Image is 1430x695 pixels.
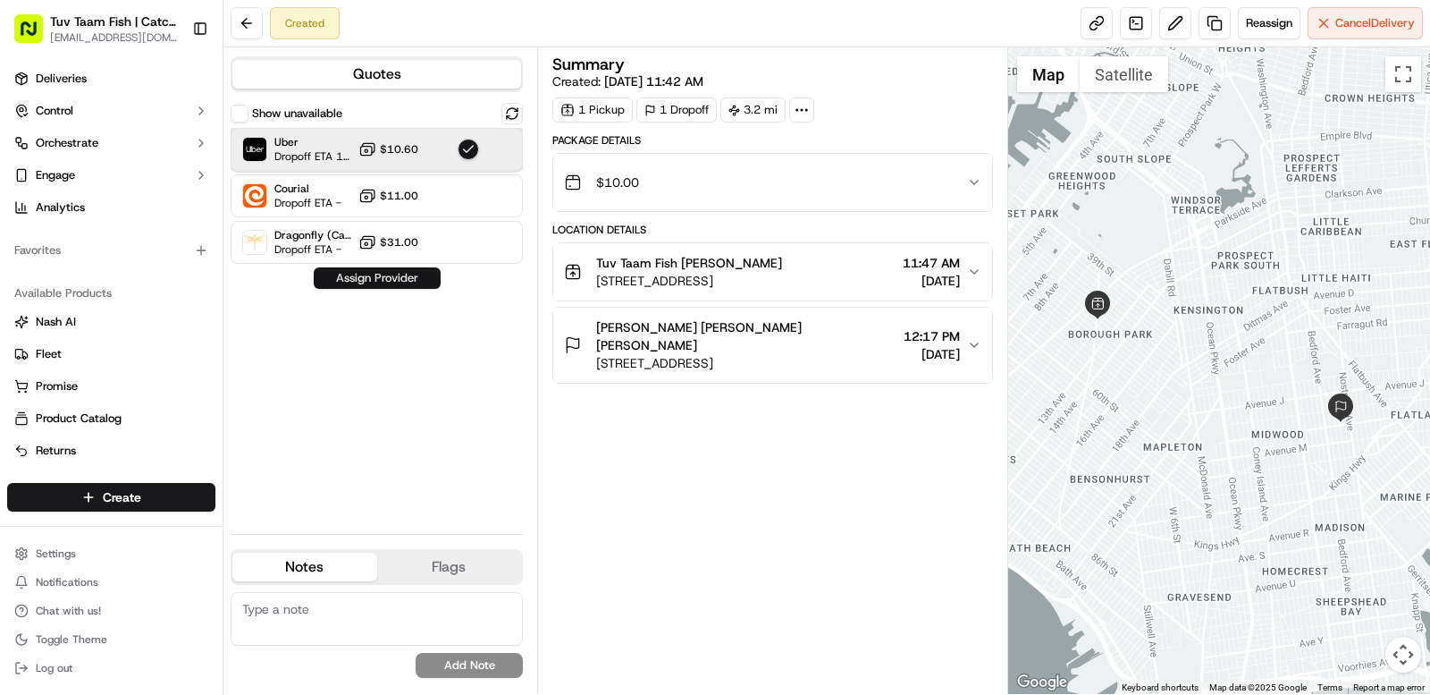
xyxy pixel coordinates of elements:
[903,272,960,290] span: [DATE]
[7,483,215,512] button: Create
[553,243,992,301] button: Tuv Taam Fish [PERSON_NAME][STREET_ADDRESS]11:47 AM[DATE]
[7,598,215,623] button: Chat with us!
[14,314,208,330] a: Nash AI
[36,259,137,277] span: Knowledge Base
[1209,682,1307,692] span: Map data ©2025 Google
[14,411,208,427] a: Product Catalog
[1353,682,1425,692] a: Report a map error
[243,138,266,161] img: Uber
[36,604,101,618] span: Chat with us!
[552,97,633,123] div: 1 Pickup
[232,553,377,581] button: Notes
[596,354,896,372] span: [STREET_ADDRESS]
[36,575,98,589] span: Notifications
[7,161,215,190] button: Engage
[103,488,141,506] span: Create
[46,115,322,134] input: Got a question? Start typing here...
[314,267,441,289] button: Assign Provider
[50,30,178,45] button: [EMAIL_ADDRESS][DOMAIN_NAME]
[243,231,266,254] img: Dragonfly (Catering Onfleet)
[274,196,341,210] span: Dropoff ETA -
[36,135,98,151] span: Orchestrate
[1013,671,1072,694] a: Open this area in Google Maps (opens a new window)
[358,187,418,205] button: $11.00
[1317,682,1342,692] a: Terms (opens in new tab)
[1308,7,1423,39] button: CancelDelivery
[596,272,782,290] span: [STREET_ADDRESS]
[377,553,522,581] button: Flags
[36,378,78,394] span: Promise
[274,135,351,149] span: Uber
[151,261,165,275] div: 💻
[36,71,87,87] span: Deliveries
[36,346,62,362] span: Fleet
[126,302,216,317] a: Powered byPylon
[7,436,215,465] button: Returns
[304,176,325,198] button: Start new chat
[36,547,76,561] span: Settings
[7,236,215,265] div: Favorites
[36,167,75,183] span: Engage
[903,254,960,272] span: 11:47 AM
[553,154,992,211] button: $10.00
[7,279,215,308] div: Available Products
[36,314,76,330] span: Nash AI
[14,443,208,459] a: Returns
[1238,7,1300,39] button: Reassign
[1335,15,1415,31] span: Cancel Delivery
[274,228,351,242] span: Dragonfly (Catering Onfleet)
[178,303,216,317] span: Pylon
[1385,637,1421,673] button: Map camera controls
[36,103,73,119] span: Control
[1385,56,1421,92] button: Toggle fullscreen view
[7,129,215,157] button: Orchestrate
[232,60,521,89] button: Quotes
[14,346,208,362] a: Fleet
[36,661,72,675] span: Log out
[7,340,215,369] button: Fleet
[18,18,54,54] img: Nash
[36,443,76,459] span: Returns
[7,97,215,125] button: Control
[18,72,325,100] p: Welcome 👋
[7,7,185,50] button: Tuv Taam Fish | Catch & Co.[EMAIL_ADDRESS][DOMAIN_NAME]
[720,97,786,123] div: 3.2 mi
[14,378,208,394] a: Promise
[61,171,293,189] div: Start new chat
[252,106,342,122] label: Show unavailable
[11,252,144,284] a: 📗Knowledge Base
[36,411,122,427] span: Product Catalog
[596,318,896,354] span: [PERSON_NAME] [PERSON_NAME] [PERSON_NAME]
[552,72,703,90] span: Created:
[7,308,215,336] button: Nash AI
[596,174,639,191] span: $10.00
[274,182,341,196] span: Courial
[274,149,351,164] span: Dropoff ETA 1 hour
[604,73,703,89] span: [DATE] 11:42 AM
[904,327,960,345] span: 12:17 PM
[18,171,50,203] img: 1736555255976-a54dd68f-1ca7-489b-9aae-adbdc363a1c4
[1080,56,1168,92] button: Show satellite imagery
[596,254,782,272] span: Tuv Taam Fish [PERSON_NAME]
[144,252,294,284] a: 💻API Documentation
[358,140,418,158] button: $10.60
[169,259,287,277] span: API Documentation
[636,97,717,123] div: 1 Dropoff
[380,142,418,157] span: $10.60
[7,372,215,401] button: Promise
[36,199,85,216] span: Analytics
[1017,56,1080,92] button: Show street map
[552,133,993,148] div: Package Details
[7,541,215,566] button: Settings
[36,632,107,647] span: Toggle Theme
[358,233,418,251] button: $31.00
[552,56,625,72] h3: Summary
[50,13,178,30] button: Tuv Taam Fish | Catch & Co.
[552,223,993,237] div: Location Details
[1122,682,1199,694] button: Keyboard shortcuts
[380,235,418,250] span: $31.00
[7,656,215,681] button: Log out
[380,189,418,203] span: $11.00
